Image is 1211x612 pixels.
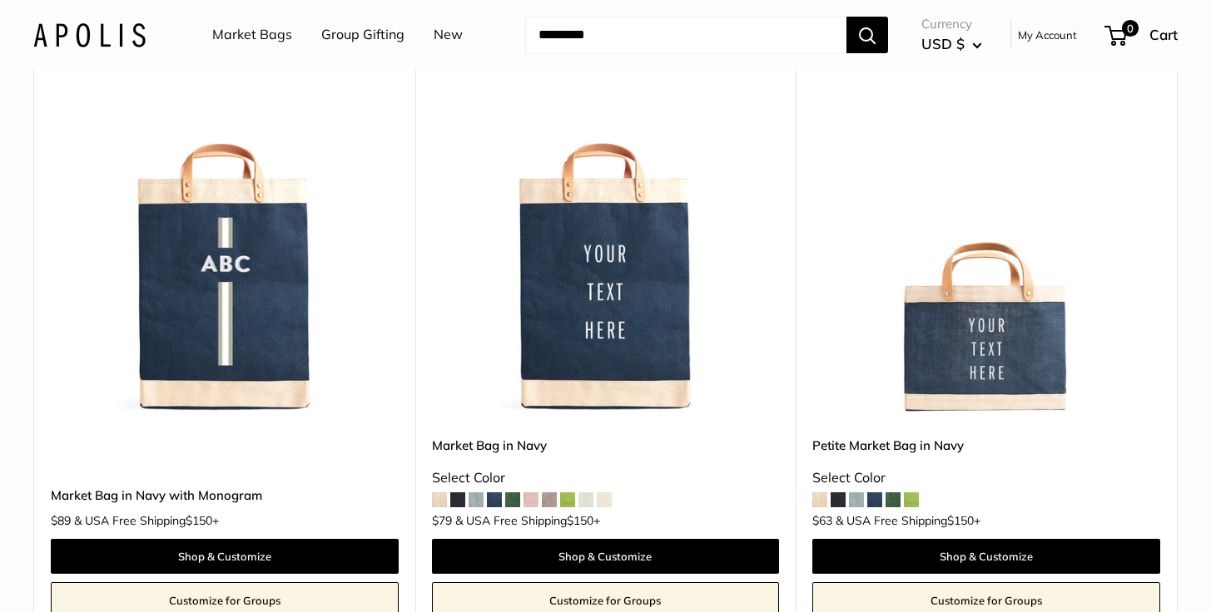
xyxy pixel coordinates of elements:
[812,513,832,528] span: $63
[812,72,1160,420] a: description_Make it yours with custom text.Petite Market Bag in Navy
[525,17,846,53] input: Search...
[432,539,780,574] a: Shop & Customize
[33,22,146,47] img: Apolis
[432,72,780,420] img: Market Bag in Navy
[1106,22,1178,48] a: 0 Cart
[812,72,1160,420] img: description_Make it yours with custom text.
[1149,26,1178,43] span: Cart
[567,513,593,528] span: $150
[455,515,600,526] span: & USA Free Shipping +
[432,466,780,491] div: Select Color
[921,35,965,52] span: USD $
[812,466,1160,491] div: Select Color
[432,513,452,528] span: $79
[51,72,399,420] img: Market Bag in Navy with Monogram
[434,22,463,47] a: New
[51,513,71,528] span: $89
[432,72,780,420] a: Market Bag in NavyMarket Bag in Navy
[432,436,780,455] a: Market Bag in Navy
[921,31,982,57] button: USD $
[1122,20,1139,37] span: 0
[846,17,888,53] button: Search
[921,12,982,36] span: Currency
[947,513,974,528] span: $150
[51,539,399,574] a: Shop & Customize
[212,22,292,47] a: Market Bags
[1018,25,1077,45] a: My Account
[836,515,980,526] span: & USA Free Shipping +
[321,22,404,47] a: Group Gifting
[186,513,212,528] span: $150
[812,539,1160,574] a: Shop & Customize
[51,486,399,505] a: Market Bag in Navy with Monogram
[812,436,1160,455] a: Petite Market Bag in Navy
[51,72,399,420] a: Market Bag in Navy with MonogramMarket Bag in Navy with Monogram
[74,515,219,526] span: & USA Free Shipping +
